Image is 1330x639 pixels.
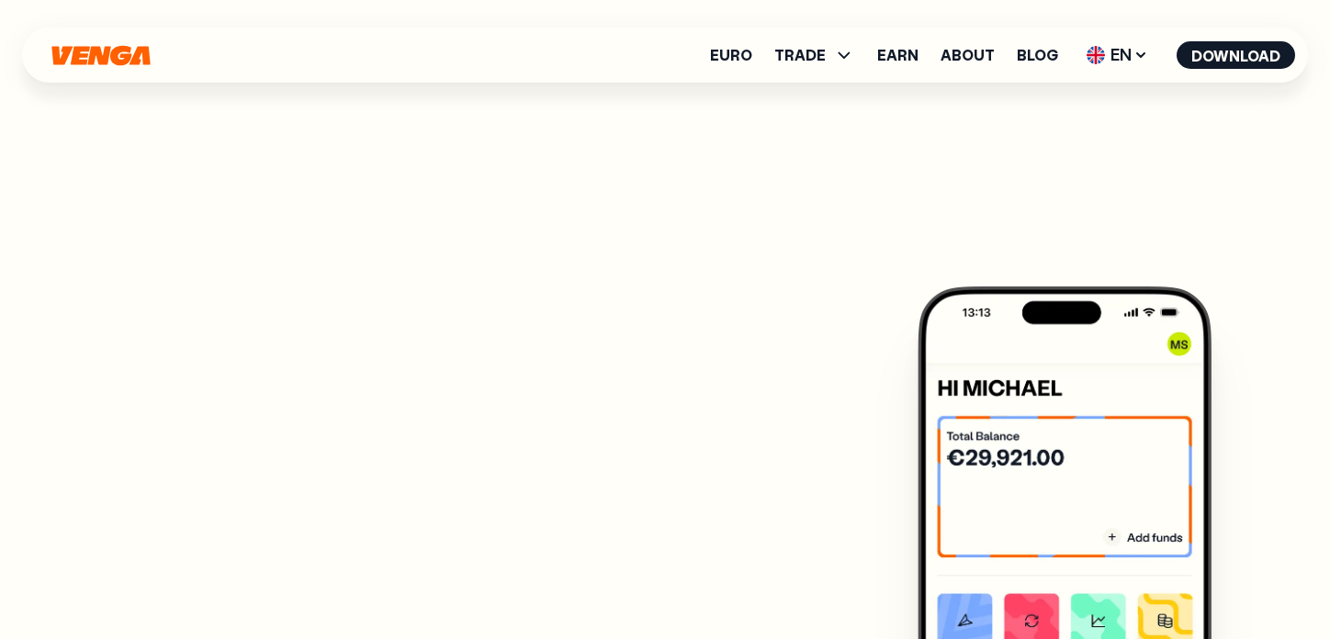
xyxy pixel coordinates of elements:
svg: Home [50,45,152,66]
span: EN [1080,40,1155,70]
button: Download [1177,41,1295,69]
img: flag-uk [1087,46,1105,64]
span: TRADE [774,44,855,66]
a: Euro [710,48,752,62]
a: Earn [877,48,919,62]
a: About [941,48,995,62]
a: Blog [1017,48,1058,62]
span: TRADE [774,48,826,62]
